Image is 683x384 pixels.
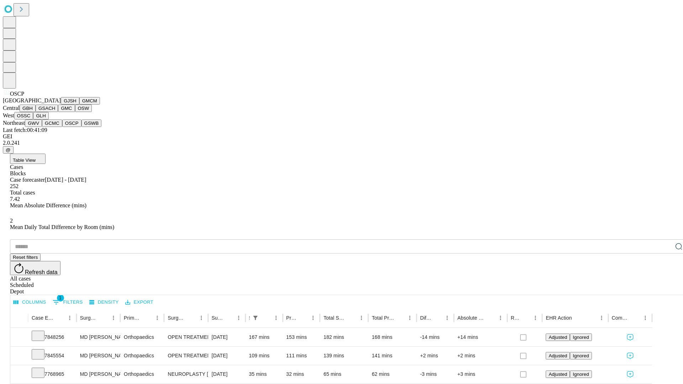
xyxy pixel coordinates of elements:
button: Density [88,297,121,308]
div: -14 mins [420,328,450,346]
button: Menu [442,313,452,323]
div: OPEN TREATMENT DISTAL RADIAL INTRA-ARTICULAR FRACTURE OR EPIPHYSEAL SEPARATION [MEDICAL_DATA] 3 0... [168,347,204,365]
button: GLH [33,112,48,119]
button: OSSC [14,112,33,119]
button: Menu [196,313,206,323]
button: Sort [346,313,356,323]
div: Surgeon Name [80,315,98,321]
button: OSCP [62,119,81,127]
button: Sort [55,313,65,323]
div: Predicted In Room Duration [286,315,298,321]
div: +3 mins [457,365,504,383]
button: Adjusted [546,334,570,341]
div: [DATE] [212,347,242,365]
div: +2 mins [420,347,450,365]
button: Show filters [250,313,260,323]
button: Sort [99,313,108,323]
span: West [3,112,14,118]
button: Ignored [570,334,592,341]
button: Expand [14,350,25,362]
button: Menu [356,313,366,323]
span: Ignored [573,335,589,340]
span: Ignored [573,372,589,377]
button: GWV [25,119,42,127]
span: Total cases [10,190,35,196]
button: Menu [530,313,540,323]
span: Reset filters [13,255,38,260]
div: Absolute Difference [457,315,485,321]
div: 32 mins [286,365,317,383]
button: Sort [573,313,583,323]
button: Select columns [12,297,48,308]
div: 168 mins [372,328,413,346]
div: 167 mins [249,328,279,346]
div: Orthopaedics [124,365,160,383]
button: Sort [224,313,234,323]
div: 182 mins [323,328,365,346]
div: Surgery Date [212,315,223,321]
div: Resolved in EHR [511,315,520,321]
span: Adjusted [549,353,567,358]
div: [DATE] [212,365,242,383]
div: 1 active filter [250,313,260,323]
span: [GEOGRAPHIC_DATA] [3,97,61,103]
div: 109 mins [249,347,279,365]
span: 252 [10,183,18,189]
div: 153 mins [286,328,317,346]
button: Menu [234,313,244,323]
div: +14 mins [457,328,504,346]
button: Show filters [51,297,85,308]
div: +2 mins [457,347,504,365]
button: Table View [10,154,46,164]
span: Adjusted [549,335,567,340]
button: Menu [271,313,281,323]
div: Total Predicted Duration [372,315,394,321]
button: Menu [308,313,318,323]
button: GBH [20,105,36,112]
div: 141 mins [372,347,413,365]
button: Sort [298,313,308,323]
div: Scheduled In Room Duration [249,315,250,321]
div: 62 mins [372,365,413,383]
button: GCMC [42,119,62,127]
button: Sort [630,313,640,323]
button: Menu [152,313,162,323]
span: [DATE] - [DATE] [45,177,86,183]
button: Reset filters [10,254,41,261]
button: Adjusted [546,370,570,378]
div: Primary Service [124,315,142,321]
div: Orthopaedics [124,347,160,365]
span: 7.42 [10,196,20,202]
div: 139 mins [323,347,365,365]
div: 2.0.241 [3,140,680,146]
span: Mean Absolute Difference (mins) [10,202,86,208]
div: 7845554 [32,347,73,365]
span: 2 [10,218,13,224]
button: GMC [58,105,75,112]
span: OSCP [10,91,24,97]
button: GSWB [81,119,102,127]
span: Ignored [573,353,589,358]
button: Ignored [570,352,592,359]
div: MD [PERSON_NAME] [80,347,117,365]
span: @ [6,147,11,153]
button: GMCM [79,97,100,105]
div: 7768965 [32,365,73,383]
div: NEUROPLASTY [MEDICAL_DATA] AT [GEOGRAPHIC_DATA] [168,365,204,383]
span: Last fetch: 00:41:09 [3,127,47,133]
span: Refresh data [25,269,58,275]
button: Menu [597,313,607,323]
span: Table View [13,158,36,163]
span: Northeast [3,120,25,126]
button: Sort [520,313,530,323]
div: Difference [420,315,431,321]
div: Comments [612,315,630,321]
button: Sort [486,313,496,323]
button: GSACH [36,105,58,112]
div: [DATE] [212,328,242,346]
div: Orthopaedics [124,328,160,346]
div: Total Scheduled Duration [323,315,346,321]
button: @ [3,146,14,154]
button: Adjusted [546,352,570,359]
button: Menu [65,313,75,323]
